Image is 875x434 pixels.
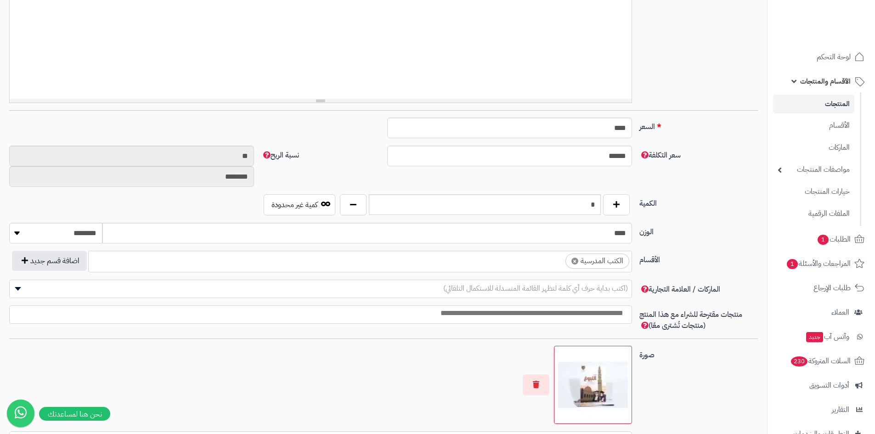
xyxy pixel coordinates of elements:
a: التقارير [773,399,869,421]
img: IMG_9433-100x100.JPG [558,350,628,420]
a: الملفات الرقمية [773,204,854,224]
a: المراجعات والأسئلة1 [773,253,869,275]
span: أدوات التسويق [809,379,849,392]
a: الماركات [773,138,854,158]
label: الكمية [636,194,762,209]
a: الأقسام [773,116,854,135]
span: 230 [791,356,807,366]
label: صورة [636,346,762,361]
span: نسبة الربح [261,150,299,161]
span: 1 [818,235,829,245]
span: وآتس آب [805,330,849,343]
span: × [571,258,578,265]
span: طلبات الإرجاع [813,282,851,294]
span: جديد [806,332,823,342]
span: الطلبات [817,233,851,246]
a: المنتجات [773,95,854,113]
a: مواصفات المنتجات [773,160,854,180]
label: الأقسام [636,251,762,265]
span: سعر التكلفة [639,150,681,161]
span: التقارير [832,403,849,416]
li: الكتب المدرسية [565,254,629,269]
a: وآتس آبجديد [773,326,869,348]
button: اضافة قسم جديد [12,251,87,271]
a: السلات المتروكة230 [773,350,869,372]
a: أدوات التسويق [773,374,869,396]
span: السلات المتروكة [790,355,851,367]
label: السعر [636,118,762,132]
span: منتجات مقترحة للشراء مع هذا المنتج (منتجات تُشترى معًا) [639,309,742,331]
span: الأقسام والمنتجات [800,75,851,88]
span: الماركات / العلامة التجارية [639,284,720,295]
span: لوحة التحكم [817,51,851,63]
span: (اكتب بداية حرف أي كلمة لتظهر القائمة المنسدلة للاستكمال التلقائي) [443,283,628,294]
a: لوحة التحكم [773,46,869,68]
a: العملاء [773,301,869,323]
span: المراجعات والأسئلة [786,257,851,270]
span: العملاء [831,306,849,319]
span: 1 [787,259,798,269]
label: الوزن [636,223,762,237]
a: الطلبات1 [773,228,869,250]
a: طلبات الإرجاع [773,277,869,299]
a: خيارات المنتجات [773,182,854,202]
